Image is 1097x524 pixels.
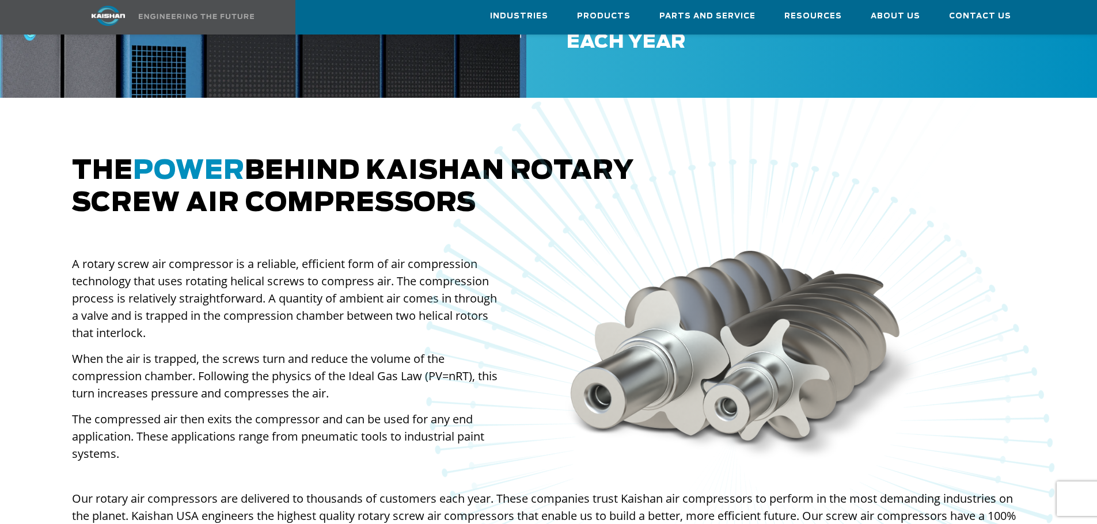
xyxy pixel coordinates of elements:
a: Parts and Service [659,1,756,32]
span: Industries [490,10,548,23]
p: The compressed air then exits the compressor and can be used for any end application. These appli... [72,411,503,462]
a: Contact Us [949,1,1011,32]
p: When the air is trapped, the screws turn and reduce the volume of the compression chamber. Follow... [72,350,503,402]
span: Resources [784,10,842,23]
a: Products [577,1,631,32]
h2: The behind Kaishan rotary screw air compressors [72,155,1026,220]
img: screw [556,243,932,467]
span: About Us [871,10,920,23]
img: Engineering the future [139,14,254,19]
img: kaishan logo [65,6,151,26]
a: Industries [490,1,548,32]
span: Parts and Service [659,10,756,23]
span: Products [577,10,631,23]
a: Resources [784,1,842,32]
span: Contact Us [949,10,1011,23]
p: A rotary screw air compressor is a reliable, efficient form of air compression technology that us... [72,255,503,342]
a: About Us [871,1,920,32]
